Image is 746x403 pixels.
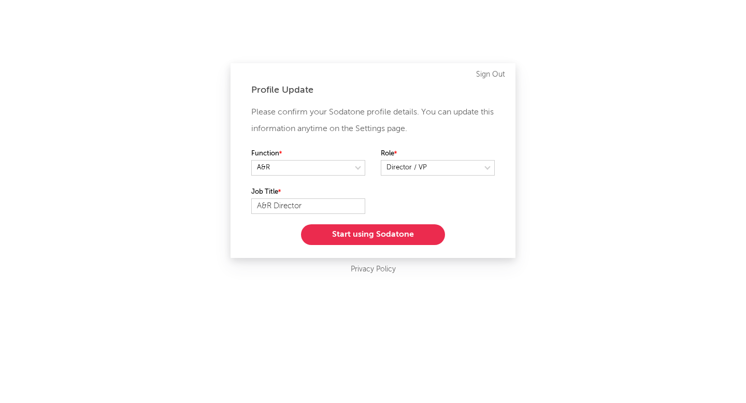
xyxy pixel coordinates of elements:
[251,148,365,160] label: Function
[251,104,495,137] p: Please confirm your Sodatone profile details. You can update this information anytime on the Sett...
[301,224,445,245] button: Start using Sodatone
[251,84,495,96] div: Profile Update
[476,68,505,81] a: Sign Out
[251,186,365,198] label: Job Title
[381,148,495,160] label: Role
[351,263,396,276] a: Privacy Policy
